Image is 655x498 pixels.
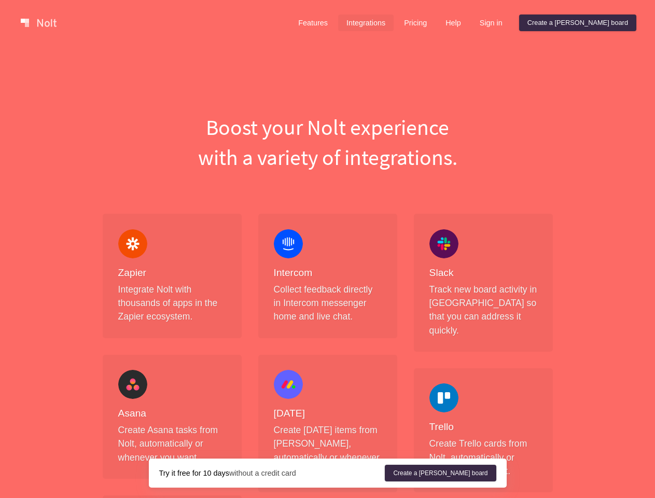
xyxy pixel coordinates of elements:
p: Collect feedback directly in Intercom messenger home and live chat. [274,283,382,324]
a: Sign in [471,15,511,31]
h4: Intercom [274,267,382,280]
a: Help [437,15,469,31]
div: without a credit card [159,468,385,478]
p: Integrate Nolt with thousands of apps in the Zapier ecosystem. [118,283,226,324]
p: Create [DATE] items from [PERSON_NAME], automatically or whenever you want. [274,423,382,478]
h4: Slack [429,267,537,280]
a: Integrations [338,15,394,31]
a: Features [290,15,336,31]
h4: Asana [118,407,226,420]
a: Create a [PERSON_NAME] board [519,15,636,31]
h4: Zapier [118,267,226,280]
p: Track new board activity in [GEOGRAPHIC_DATA] so that you can address it quickly. [429,283,537,338]
strong: Try it free for 10 days [159,469,229,477]
h4: Trello [429,421,537,434]
h1: Boost your Nolt experience with a variety of integrations. [94,112,561,172]
a: Pricing [396,15,435,31]
a: Create a [PERSON_NAME] board [385,465,496,481]
p: Create Trello cards from Nolt, automatically or whenever you want. [429,437,537,478]
h4: [DATE] [274,407,382,420]
p: Create Asana tasks from Nolt, automatically or whenever you want. [118,423,226,464]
